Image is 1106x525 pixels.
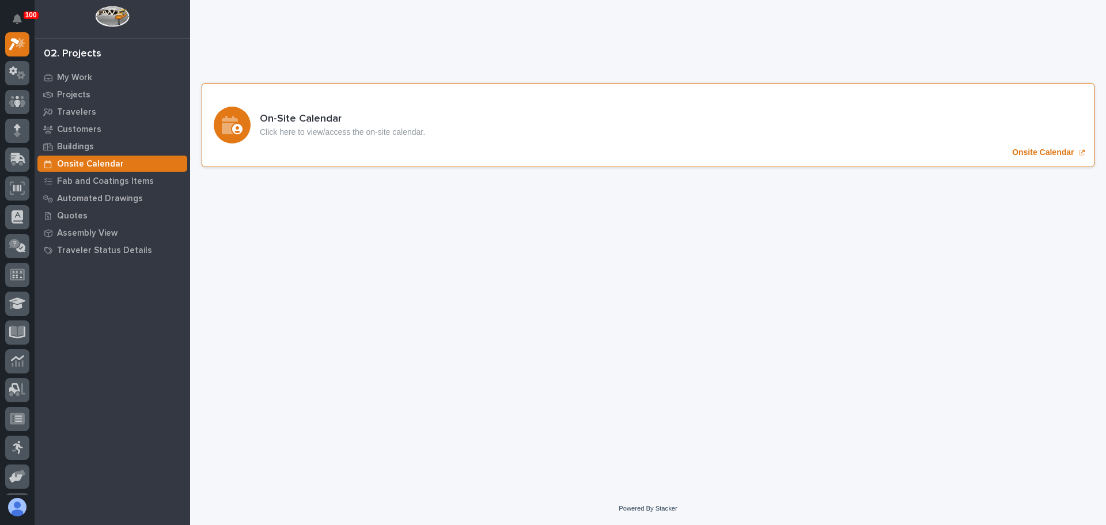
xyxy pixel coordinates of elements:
[57,176,154,187] p: Fab and Coatings Items
[202,83,1094,167] a: Onsite Calendar
[57,245,152,256] p: Traveler Status Details
[57,142,94,152] p: Buildings
[57,211,88,221] p: Quotes
[35,103,190,120] a: Travelers
[57,73,92,83] p: My Work
[5,495,29,519] button: users-avatar
[35,224,190,241] a: Assembly View
[95,6,129,27] img: Workspace Logo
[35,172,190,190] a: Fab and Coatings Items
[57,124,101,135] p: Customers
[57,107,96,118] p: Travelers
[35,190,190,207] a: Automated Drawings
[5,7,29,31] button: Notifications
[260,127,425,137] p: Click here to view/access the on-site calendar.
[57,228,118,239] p: Assembly View
[35,155,190,172] a: Onsite Calendar
[1012,148,1074,157] p: Onsite Calendar
[35,120,190,138] a: Customers
[619,505,677,512] a: Powered By Stacker
[35,86,190,103] a: Projects
[35,207,190,224] a: Quotes
[14,14,29,32] div: Notifications100
[57,90,90,100] p: Projects
[57,159,124,169] p: Onsite Calendar
[44,48,101,61] div: 02. Projects
[35,69,190,86] a: My Work
[57,194,143,204] p: Automated Drawings
[35,241,190,259] a: Traveler Status Details
[260,113,425,126] h3: On-Site Calendar
[25,11,37,19] p: 100
[35,138,190,155] a: Buildings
